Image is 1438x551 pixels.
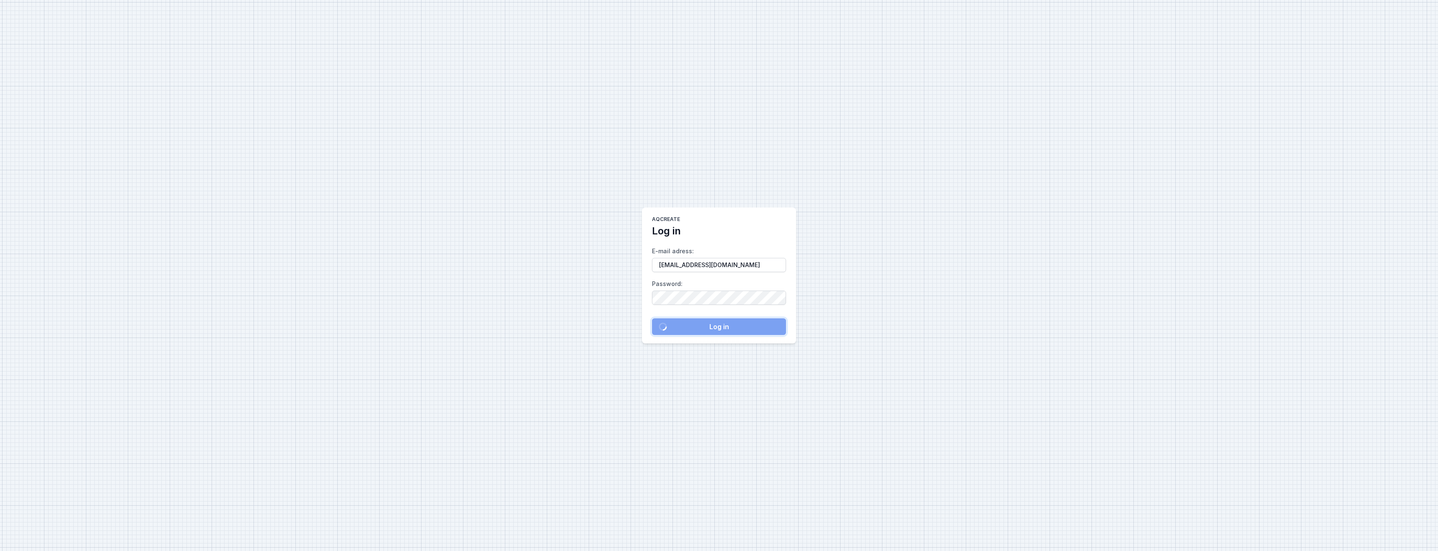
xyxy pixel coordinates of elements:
h2: Log in [652,224,681,238]
label: E-mail adress : [652,244,786,272]
input: Password: [652,291,786,305]
input: E-mail adress: [652,258,786,272]
h1: AQcreate [652,216,680,224]
label: Password : [652,277,786,305]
